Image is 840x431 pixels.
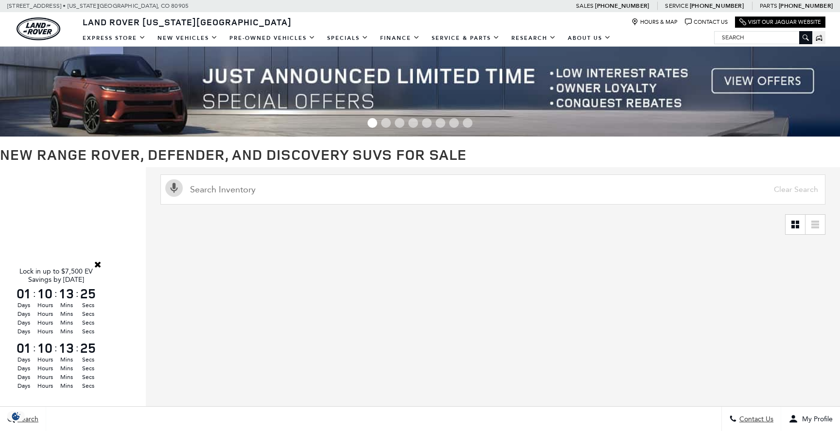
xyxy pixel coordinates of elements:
[321,30,374,47] a: Specials
[79,341,97,355] span: 25
[15,327,33,336] span: Days
[79,301,97,310] span: Secs
[76,341,79,355] span: :
[83,16,292,28] span: Land Rover [US_STATE][GEOGRAPHIC_DATA]
[54,341,57,355] span: :
[760,2,777,9] span: Parts
[36,327,54,336] span: Hours
[15,381,33,390] span: Days
[422,118,432,128] span: Go to slide 5
[737,415,773,423] span: Contact Us
[79,355,97,364] span: Secs
[715,32,812,43] input: Search
[381,118,391,128] span: Go to slide 2
[781,407,840,431] button: Open user profile menu
[685,18,728,26] a: Contact Us
[739,18,821,26] a: Visit Our Jaguar Website
[33,286,36,301] span: :
[93,260,102,269] a: Close
[33,341,36,355] span: :
[426,30,506,47] a: Service & Parts
[36,301,54,310] span: Hours
[36,341,54,355] span: 10
[79,364,97,373] span: Secs
[160,174,825,205] input: Search Inventory
[506,30,562,47] a: Research
[631,18,678,26] a: Hours & Map
[15,364,33,373] span: Days
[57,318,76,327] span: Mins
[367,118,377,128] span: Go to slide 1
[690,2,744,10] a: [PHONE_NUMBER]
[395,118,404,128] span: Go to slide 3
[36,287,54,300] span: 10
[15,287,33,300] span: 01
[79,327,97,336] span: Secs
[77,30,152,47] a: EXPRESS STORE
[57,381,76,390] span: Mins
[57,355,76,364] span: Mins
[15,341,33,355] span: 01
[5,411,27,421] section: Click to Open Cookie Consent Modal
[57,287,76,300] span: 13
[79,381,97,390] span: Secs
[19,267,93,284] span: Lock in up to $7,500 EV Savings by [DATE]
[79,318,97,327] span: Secs
[36,318,54,327] span: Hours
[374,30,426,47] a: Finance
[15,310,33,318] span: Days
[15,373,33,381] span: Days
[798,415,833,423] span: My Profile
[57,364,76,373] span: Mins
[36,355,54,364] span: Hours
[57,341,76,355] span: 13
[165,179,183,197] svg: Click to toggle on voice search
[36,373,54,381] span: Hours
[595,2,649,10] a: [PHONE_NUMBER]
[463,118,472,128] span: Go to slide 8
[152,30,224,47] a: New Vehicles
[15,318,33,327] span: Days
[7,2,189,9] a: [STREET_ADDRESS] • [US_STATE][GEOGRAPHIC_DATA], CO 80905
[779,2,833,10] a: [PHONE_NUMBER]
[79,310,97,318] span: Secs
[77,30,617,47] nav: Main Navigation
[36,381,54,390] span: Hours
[57,301,76,310] span: Mins
[15,301,33,310] span: Days
[57,373,76,381] span: Mins
[15,355,33,364] span: Days
[436,118,445,128] span: Go to slide 6
[576,2,594,9] span: Sales
[224,30,321,47] a: Pre-Owned Vehicles
[54,286,57,301] span: :
[76,286,79,301] span: :
[57,310,76,318] span: Mins
[408,118,418,128] span: Go to slide 4
[17,17,60,40] a: land-rover
[77,16,297,28] a: Land Rover [US_STATE][GEOGRAPHIC_DATA]
[36,310,54,318] span: Hours
[665,2,688,9] span: Service
[562,30,617,47] a: About Us
[36,364,54,373] span: Hours
[57,327,76,336] span: Mins
[17,17,60,40] img: Land Rover
[449,118,459,128] span: Go to slide 7
[79,373,97,381] span: Secs
[79,287,97,300] span: 25
[5,411,27,421] img: Opt-Out Icon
